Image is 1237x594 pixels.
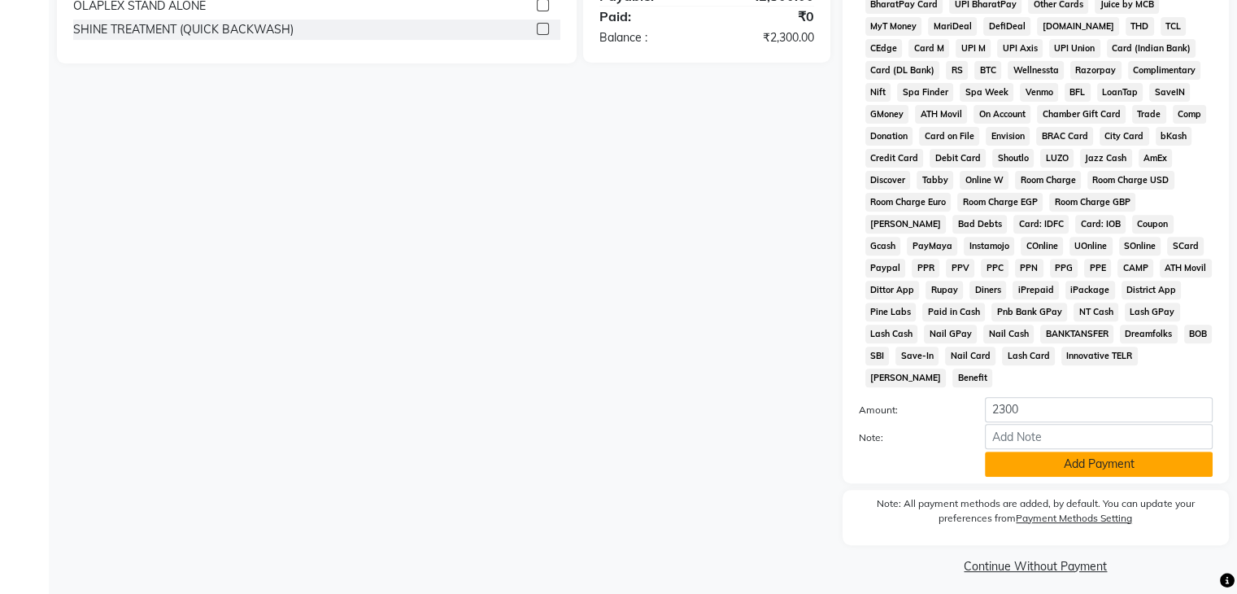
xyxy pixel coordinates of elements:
[846,558,1226,575] a: Continue Without Payment
[997,39,1043,58] span: UPI Axis
[707,7,826,26] div: ₹0
[1002,347,1055,365] span: Lash Card
[908,39,949,58] span: Card M
[1036,127,1093,146] span: BRAC Card
[1074,303,1118,321] span: NT Cash
[865,347,890,365] span: SBI
[907,237,957,256] span: PayMaya
[1132,105,1166,124] span: Trade
[1080,149,1132,168] span: Jazz Cash
[587,7,707,26] div: Paid:
[1016,511,1132,526] label: Payment Methods Setting
[865,127,913,146] span: Donation
[1132,215,1174,234] span: Coupon
[952,369,992,387] span: Benefit
[973,105,1030,124] span: On Account
[919,127,979,146] span: Card on File
[1015,171,1081,190] span: Room Charge
[895,347,939,365] span: Save-In
[1125,303,1180,321] span: Lash GPay
[865,171,911,190] span: Discover
[1139,149,1173,168] span: AmEx
[1040,149,1074,168] span: LUZO
[1013,281,1059,299] span: iPrepaid
[1013,215,1069,234] span: Card: IDFC
[1021,237,1063,256] span: COnline
[983,17,1030,36] span: DefiDeal
[1049,39,1100,58] span: UPI Union
[865,369,947,387] span: [PERSON_NAME]
[865,61,940,80] span: Card (DL Bank)
[945,347,995,365] span: Nail Card
[1020,83,1058,102] span: Venmo
[1049,193,1135,212] span: Room Charge GBP
[865,303,917,321] span: Pine Labs
[974,61,1001,80] span: BTC
[926,281,963,299] span: Rupay
[865,149,924,168] span: Credit Card
[912,259,939,277] span: PPR
[1149,83,1190,102] span: SaveIN
[1065,83,1091,102] span: BFL
[956,39,991,58] span: UPI M
[865,193,952,212] span: Room Charge Euro
[985,452,1213,477] button: Add Payment
[1050,259,1078,277] span: PPG
[1008,61,1064,80] span: Wellnessta
[73,21,294,38] div: SHINE TREATMENT (QUICK BACKWASH)
[922,303,985,321] span: Paid in Cash
[865,215,947,234] span: [PERSON_NAME]
[865,17,922,36] span: MyT Money
[1084,259,1111,277] span: PPE
[964,237,1014,256] span: Instamojo
[1061,347,1138,365] span: Innovative TELR
[969,281,1006,299] span: Diners
[924,325,977,343] span: Nail GPay
[707,29,826,46] div: ₹2,300.00
[1156,127,1192,146] span: bKash
[917,171,953,190] span: Tabby
[1122,281,1182,299] span: District App
[847,403,973,417] label: Amount:
[928,17,977,36] span: MariDeal
[1070,61,1122,80] span: Razorpay
[1087,171,1174,190] span: Room Charge USD
[865,281,920,299] span: Dittor App
[1015,259,1043,277] span: PPN
[1065,281,1115,299] span: iPackage
[865,325,918,343] span: Lash Cash
[1161,17,1187,36] span: TCL
[981,259,1008,277] span: PPC
[1128,61,1201,80] span: Complimentary
[865,237,901,256] span: Gcash
[1160,259,1212,277] span: ATH Movil
[1075,215,1126,234] span: Card: IOB
[1100,127,1149,146] span: City Card
[946,61,968,80] span: RS
[1097,83,1143,102] span: LoanTap
[930,149,986,168] span: Debit Card
[986,127,1030,146] span: Envision
[1037,17,1119,36] span: [DOMAIN_NAME]
[952,215,1007,234] span: Bad Debts
[991,303,1067,321] span: Pnb Bank GPay
[1120,325,1178,343] span: Dreamfolks
[1069,237,1113,256] span: UOnline
[1119,237,1161,256] span: SOnline
[865,259,906,277] span: Paypal
[865,105,909,124] span: GMoney
[1173,105,1207,124] span: Comp
[1037,105,1126,124] span: Chamber Gift Card
[897,83,953,102] span: Spa Finder
[587,29,707,46] div: Balance :
[960,83,1013,102] span: Spa Week
[1184,325,1213,343] span: BOB
[1040,325,1113,343] span: BANKTANSFER
[865,83,891,102] span: Nift
[1167,237,1204,256] span: SCard
[946,259,974,277] span: PPV
[957,193,1043,212] span: Room Charge EGP
[865,39,903,58] span: CEdge
[847,430,973,445] label: Note:
[985,424,1213,449] input: Add Note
